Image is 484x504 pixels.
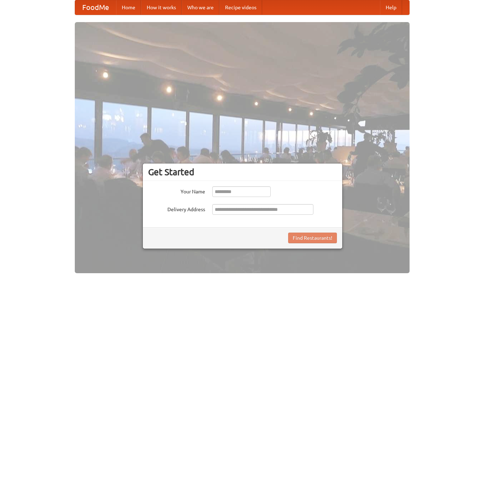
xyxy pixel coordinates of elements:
[116,0,141,15] a: Home
[148,186,205,195] label: Your Name
[75,0,116,15] a: FoodMe
[148,167,337,177] h3: Get Started
[288,233,337,243] button: Find Restaurants!
[141,0,182,15] a: How it works
[182,0,219,15] a: Who we are
[148,204,205,213] label: Delivery Address
[219,0,262,15] a: Recipe videos
[380,0,402,15] a: Help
